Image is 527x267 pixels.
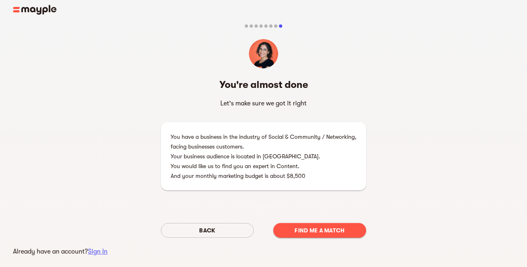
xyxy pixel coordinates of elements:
[171,142,356,151] p: facing businesses customers.
[88,248,108,255] a: Sign In
[171,151,356,161] p: Your business audience is located in [GEOGRAPHIC_DATA].
[13,247,108,256] p: Already have an account?
[164,78,363,91] h5: You're almost done
[280,225,360,235] span: Find me a match
[171,171,356,181] p: And your monthly marketing budget is about $8,500
[171,161,356,171] p: You would like us to find you an expert in Content.
[161,223,254,238] button: Back
[164,98,363,109] h6: Let's make sure we got it right
[171,132,356,142] p: You have a business in the industry of Social & Community / Networking,
[167,225,247,235] span: Back
[273,223,366,238] button: Find me a match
